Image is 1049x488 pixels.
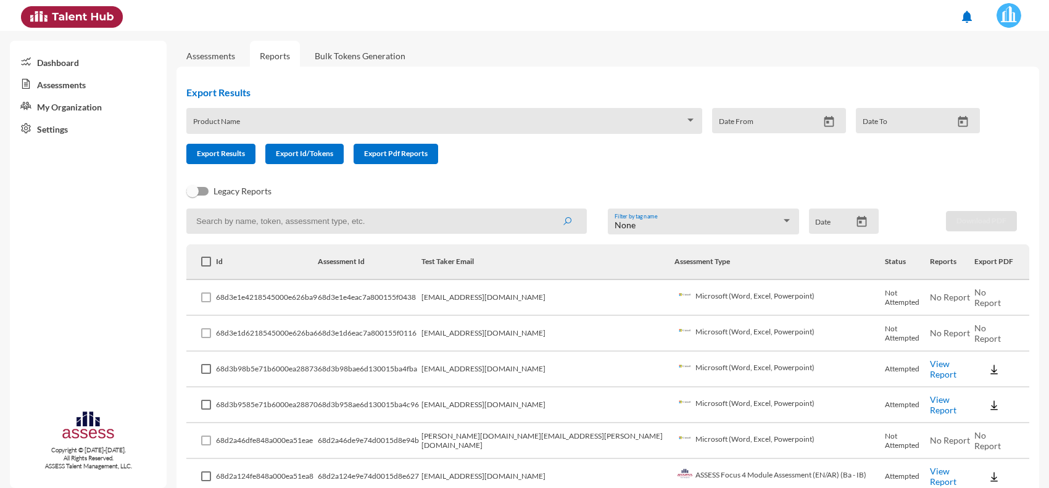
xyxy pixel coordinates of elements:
[10,51,167,73] a: Dashboard
[930,394,956,415] a: View Report
[885,244,930,280] th: Status
[674,280,885,316] td: Microsoft (Word, Excel, Powerpoint)
[615,220,636,230] span: None
[930,328,970,338] span: No Report
[186,144,255,164] button: Export Results
[216,244,318,280] th: Id
[974,430,1001,451] span: No Report
[930,435,970,445] span: No Report
[818,115,840,128] button: Open calendar
[276,149,333,158] span: Export Id/Tokens
[10,117,167,139] a: Settings
[354,144,438,164] button: Export Pdf Reports
[674,387,885,423] td: Microsoft (Word, Excel, Powerpoint)
[885,387,930,423] td: Attempted
[885,352,930,387] td: Attempted
[318,387,421,423] td: 68d3b958ae6d130015ba4c96
[214,184,272,199] span: Legacy Reports
[956,216,1006,225] span: Download PDF
[960,9,974,24] mat-icon: notifications
[851,215,873,228] button: Open calendar
[10,446,167,470] p: Copyright © [DATE]-[DATE]. All Rights Reserved. ASSESS Talent Management, LLC.
[318,244,421,280] th: Assessment Id
[216,280,318,316] td: 68d3e1e4218545000e626ba9
[421,352,674,387] td: [EMAIL_ADDRESS][DOMAIN_NAME]
[186,51,235,61] a: Assessments
[10,95,167,117] a: My Organization
[930,466,956,487] a: View Report
[974,323,1001,344] span: No Report
[305,41,415,71] a: Bulk Tokens Generation
[930,244,974,280] th: Reports
[216,387,318,423] td: 68d3b9585e71b6000ea28870
[318,423,421,459] td: 68d2a46de9e74d0015d8e94b
[318,352,421,387] td: 68d3b98bae6d130015ba4fba
[186,86,990,98] h2: Export Results
[974,244,1029,280] th: Export PDF
[318,280,421,316] td: 68d3e1e4eac7a800155f0438
[216,423,318,459] td: 68d2a46dfe848a000ea51eae
[216,316,318,352] td: 68d3e1d6218545000e626ba6
[265,144,344,164] button: Export Id/Tokens
[197,149,245,158] span: Export Results
[421,387,674,423] td: [EMAIL_ADDRESS][DOMAIN_NAME]
[10,73,167,95] a: Assessments
[421,423,674,459] td: [PERSON_NAME][DOMAIN_NAME][EMAIL_ADDRESS][PERSON_NAME][DOMAIN_NAME]
[216,352,318,387] td: 68d3b98b5e71b6000ea28873
[674,316,885,352] td: Microsoft (Word, Excel, Powerpoint)
[930,358,956,379] a: View Report
[952,115,974,128] button: Open calendar
[946,211,1017,231] button: Download PDF
[930,292,970,302] span: No Report
[674,244,885,280] th: Assessment Type
[364,149,428,158] span: Export Pdf Reports
[674,423,885,459] td: Microsoft (Word, Excel, Powerpoint)
[186,209,587,234] input: Search by name, token, assessment type, etc.
[318,316,421,352] td: 68d3e1d6eac7a800155f0116
[250,41,300,71] a: Reports
[421,244,674,280] th: Test Taker Email
[61,410,116,444] img: assesscompany-logo.png
[421,316,674,352] td: [EMAIL_ADDRESS][DOMAIN_NAME]
[421,280,674,316] td: [EMAIL_ADDRESS][DOMAIN_NAME]
[885,423,930,459] td: Not Attempted
[674,352,885,387] td: Microsoft (Word, Excel, Powerpoint)
[885,280,930,316] td: Not Attempted
[885,316,930,352] td: Not Attempted
[974,287,1001,308] span: No Report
